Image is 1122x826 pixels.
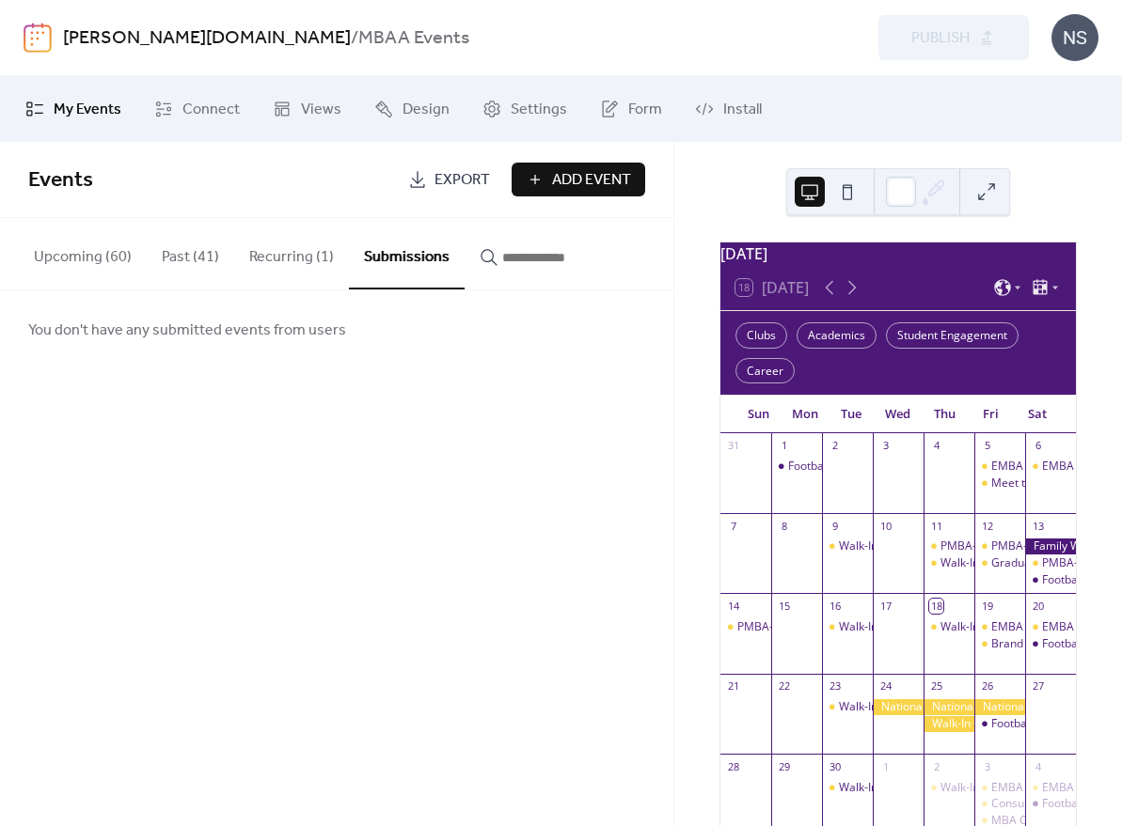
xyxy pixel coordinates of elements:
div: Walk-In Graduate Advising (Virtual) [839,780,1021,796]
div: PMBA-O/Energy/MSSC Class Weekend [924,538,974,554]
div: 2 [828,439,842,453]
span: Form [628,99,662,121]
a: Design [360,84,464,134]
div: PMBA-O/Energy/MSSC Class Weekend [974,538,1025,554]
div: 31 [726,439,740,453]
div: 1 [777,439,791,453]
div: 15 [777,599,791,613]
div: 27 [1031,679,1045,694]
div: 3 [980,759,994,773]
a: [PERSON_NAME][DOMAIN_NAME] [63,21,351,56]
div: EMBA Class Weekend [1025,780,1076,796]
button: Past (41) [147,218,234,288]
div: Walk-In Graduate Advising (Virtual) [839,699,1021,715]
div: EMBA Class Weekend [991,619,1106,635]
div: Mon [782,396,828,433]
div: 9 [828,519,842,533]
div: Tue [829,396,875,433]
div: Football: TCU @ UNC [771,459,822,475]
div: PMBA-O/Energy/MSSC Class Weekend [720,619,771,635]
div: Wed [875,396,921,433]
div: Walk-In Graduate Advising (Virtual) [924,716,974,732]
span: Install [723,99,762,121]
div: EMBA Class Weekend [991,459,1106,475]
div: PMBA-O/Energy/MSSC Class Weekend [737,619,940,635]
div: NS [1051,14,1098,61]
div: Academics [797,322,877,349]
div: EMBA Class Weekend [1025,619,1076,635]
div: Walk-In Graduate Advising (Virtual) [822,619,873,635]
div: 17 [878,599,893,613]
div: 20 [1031,599,1045,613]
a: Export [394,163,504,196]
div: Brand Boot Camp [974,636,1025,652]
div: Meet the 2Y Masters [974,475,1025,491]
div: Walk-In Graduate Advising (Virtual) [839,619,1021,635]
div: Walk-In Graduate Advising (Virtual) [822,538,873,554]
div: Walk-In Graduate Advising (Virtual) [924,619,974,635]
div: EMBA Class Weekend [974,780,1025,796]
div: 13 [1031,519,1045,533]
div: 6 [1031,439,1045,453]
span: Design [403,99,450,121]
div: 28 [726,759,740,773]
span: You don't have any submitted events from users [28,319,346,342]
div: Walk-In Graduate Advising (Virtual) [839,538,1021,554]
div: Football: TCU vs SMU [1025,636,1076,652]
span: Views [301,99,341,121]
div: 3 [878,439,893,453]
div: Career [735,358,795,384]
div: 22 [777,679,791,694]
div: Sat [1015,396,1061,433]
div: National Black MBA Career Expo [873,699,924,715]
button: Add Event [512,163,645,196]
div: EMBA Class Weekend [1025,459,1076,475]
img: logo [24,23,52,53]
div: 1 [878,759,893,773]
div: 10 [878,519,893,533]
div: Clubs [735,322,787,349]
div: Walk-In Graduate Advising (Virtual) [924,555,974,571]
div: Walk-In Graduate Advising (Virtual) [822,780,873,796]
a: Connect [140,84,254,134]
a: My Events [11,84,135,134]
div: Graduate Programs Weekend - Pickleball [974,555,1025,571]
span: Settings [511,99,567,121]
div: 26 [980,679,994,694]
div: 11 [929,519,943,533]
div: 30 [828,759,842,773]
div: 29 [777,759,791,773]
div: National Black MBA Career Expo [974,699,1025,715]
div: Walk-In Graduate Advising (Virtual) [822,699,873,715]
div: Student Engagement [886,322,1019,349]
span: Add Event [552,169,631,192]
div: Meet the 2Y Masters [991,475,1100,491]
span: My Events [54,99,121,121]
button: Upcoming (60) [19,218,147,288]
div: Football: TCU @ ASU [974,716,1025,732]
button: Recurring (1) [234,218,349,288]
div: 21 [726,679,740,694]
div: Fri [968,396,1014,433]
div: 23 [828,679,842,694]
div: Consulting Club Panel [974,796,1025,812]
a: Form [586,84,676,134]
span: Export [435,169,490,192]
div: 4 [1031,759,1045,773]
div: [DATE] [720,242,1076,265]
div: 5 [980,439,994,453]
div: Football: TCU vs CU [1025,796,1076,812]
div: 14 [726,599,740,613]
div: Walk-In Graduate Advising (Virtual) [924,780,974,796]
div: Football: TCU @ ASU [991,716,1099,732]
div: 25 [929,679,943,694]
div: Consulting Club Panel [991,796,1105,812]
div: PMBA-O/Energy/MSSC Class Weekend [1025,555,1076,571]
div: Brand Boot Camp [991,636,1084,652]
div: Family Weekend [1025,538,1076,554]
div: EMBA Class Weekend [974,459,1025,475]
div: 12 [980,519,994,533]
span: Connect [182,99,240,121]
div: Sun [735,396,782,433]
a: Install [681,84,776,134]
